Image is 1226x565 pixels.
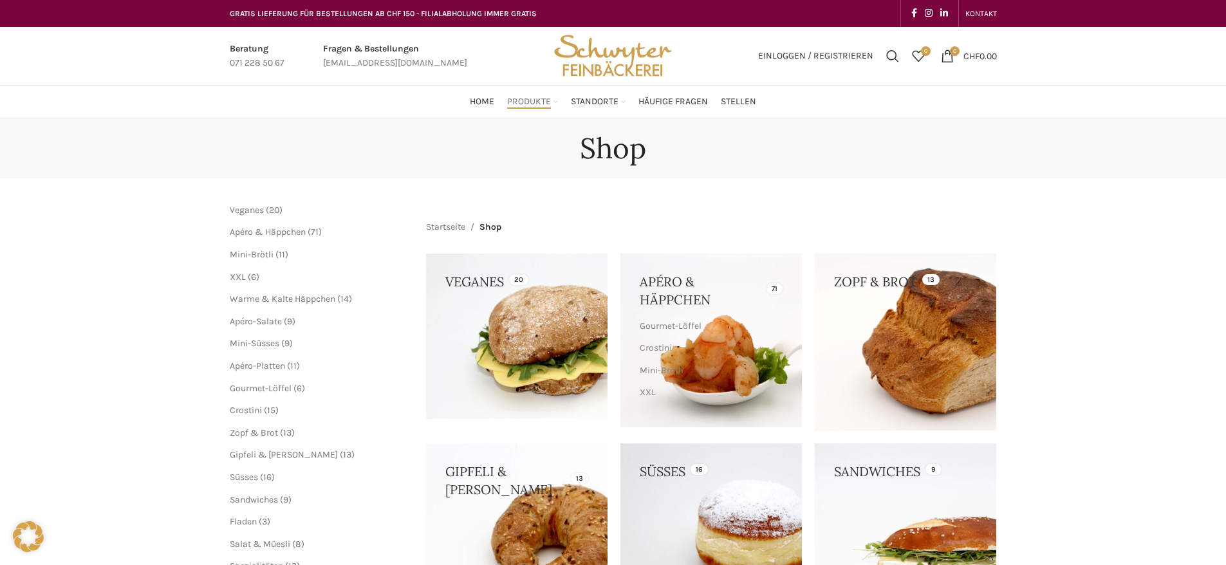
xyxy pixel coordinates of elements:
[269,205,279,216] span: 20
[880,43,906,69] a: Suchen
[638,89,708,115] a: Häufige Fragen
[921,5,936,23] a: Instagram social link
[287,316,292,327] span: 9
[230,383,292,394] a: Gourmet-Löffel
[752,43,880,69] a: Einloggen / Registrieren
[230,249,274,260] a: Mini-Brötli
[580,131,646,165] h1: Shop
[230,9,537,18] span: GRATIS LIEFERUNG FÜR BESTELLUNGEN AB CHF 150 - FILIALABHOLUNG IMMER GRATIS
[638,96,708,108] span: Häufige Fragen
[279,249,285,260] span: 11
[426,220,465,234] a: Startseite
[230,338,279,349] a: Mini-Süsses
[283,494,288,505] span: 9
[963,50,980,61] span: CHF
[906,43,931,69] div: Meine Wunschliste
[267,405,275,416] span: 15
[965,1,997,26] a: KONTAKT
[230,494,278,505] a: Sandwiches
[950,46,960,56] span: 0
[230,427,278,438] a: Zopf & Brot
[934,43,1003,69] a: 0 CHF0.00
[640,315,779,337] a: Gourmet-Löffel
[507,89,558,115] a: Produkte
[230,539,290,550] a: Salat & Müesli
[251,272,256,282] span: 6
[290,360,297,371] span: 11
[230,360,285,371] a: Apéro-Platten
[721,89,756,115] a: Stellen
[230,42,284,71] a: Infobox link
[223,89,1003,115] div: Main navigation
[230,516,257,527] a: Fladen
[283,427,292,438] span: 13
[284,338,290,349] span: 9
[230,205,264,216] a: Veganes
[758,51,873,60] span: Einloggen / Registrieren
[323,42,467,71] a: Infobox link
[550,50,676,60] a: Site logo
[230,472,258,483] a: Süsses
[906,43,931,69] a: 0
[230,449,338,460] a: Gipfeli & [PERSON_NAME]
[230,227,306,237] a: Apéro & Häppchen
[965,9,997,18] span: KONTAKT
[343,449,351,460] span: 13
[640,382,779,403] a: XXL
[230,272,246,282] a: XXL
[230,405,262,416] a: Crostini
[479,220,501,234] span: Shop
[571,89,626,115] a: Standorte
[721,96,756,108] span: Stellen
[963,50,997,61] bdi: 0.00
[507,96,551,108] span: Produkte
[297,383,302,394] span: 6
[921,46,931,56] span: 0
[470,96,494,108] span: Home
[936,5,952,23] a: Linkedin social link
[907,5,921,23] a: Facebook social link
[571,96,618,108] span: Standorte
[640,337,779,359] a: Crostini
[262,516,267,527] span: 3
[640,360,779,382] a: Mini-Brötli
[230,293,335,304] a: Warme & Kalte Häppchen
[263,472,272,483] span: 16
[340,293,349,304] span: 14
[230,316,282,327] a: Apéro-Salate
[959,1,1003,26] div: Secondary navigation
[470,89,494,115] a: Home
[311,227,319,237] span: 71
[426,220,501,234] nav: Breadcrumb
[640,403,779,425] a: Warme & Kalte Häppchen
[550,27,676,85] img: Bäckerei Schwyter
[295,539,301,550] span: 8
